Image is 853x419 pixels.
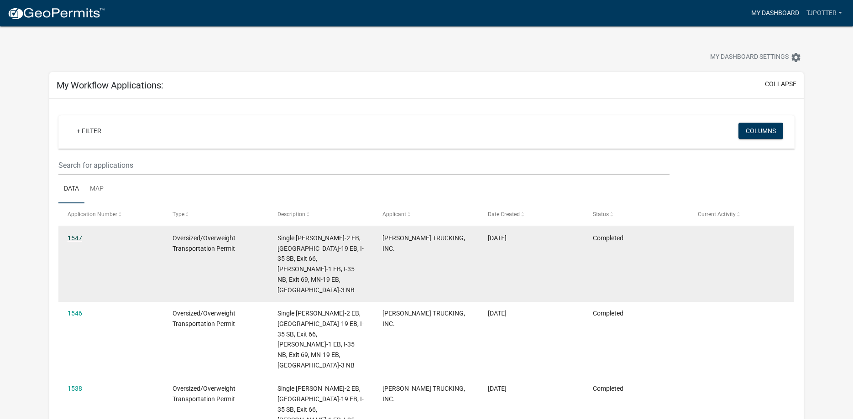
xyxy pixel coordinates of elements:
[382,211,406,217] span: Applicant
[765,79,796,89] button: collapse
[803,5,846,22] a: tjpotter
[57,80,163,91] h5: My Workflow Applications:
[382,234,465,252] span: T. J. POTTER TRUCKING, INC.
[593,385,623,392] span: Completed
[173,385,235,403] span: Oversized/Overweight Transportation Permit
[488,310,507,317] span: 09/02/2025
[593,310,623,317] span: Completed
[68,385,82,392] a: 1538
[58,203,163,225] datatable-header-cell: Application Number
[164,203,269,225] datatable-header-cell: Type
[277,211,305,217] span: Description
[173,310,235,327] span: Oversized/Overweight Transportation Permit
[68,310,82,317] a: 1546
[738,123,783,139] button: Columns
[710,52,789,63] span: My Dashboard Settings
[703,48,809,66] button: My Dashboard Settingssettings
[698,211,736,217] span: Current Activity
[488,234,507,242] span: 09/02/2025
[58,156,669,175] input: Search for applications
[382,310,465,327] span: T. J. POTTER TRUCKING, INC.
[58,175,84,204] a: Data
[593,211,609,217] span: Status
[689,203,794,225] datatable-header-cell: Current Activity
[382,385,465,403] span: T. J. POTTER TRUCKING, INC.
[277,234,364,294] span: Single Rice CR-2 EB, MN-19 EB, I-35 SB, Exit 66, Rice CR-1 EB, I-35 NB, Exit 69, MN-19 EB, MN-3 NB
[173,211,184,217] span: Type
[584,203,689,225] datatable-header-cell: Status
[488,211,520,217] span: Date Created
[69,123,109,139] a: + Filter
[479,203,584,225] datatable-header-cell: Date Created
[593,234,623,242] span: Completed
[488,385,507,392] span: 07/25/2025
[68,234,82,242] a: 1547
[173,234,235,252] span: Oversized/Overweight Transportation Permit
[748,5,803,22] a: My Dashboard
[269,203,374,225] datatable-header-cell: Description
[374,203,479,225] datatable-header-cell: Applicant
[277,310,364,369] span: Single Rice CR-2 EB, MN-19 EB, I-35 SB, Exit 66, Rice CR-1 EB, I-35 NB, Exit 69, MN-19 EB, MN-3 NB
[790,52,801,63] i: settings
[68,211,117,217] span: Application Number
[84,175,109,204] a: Map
